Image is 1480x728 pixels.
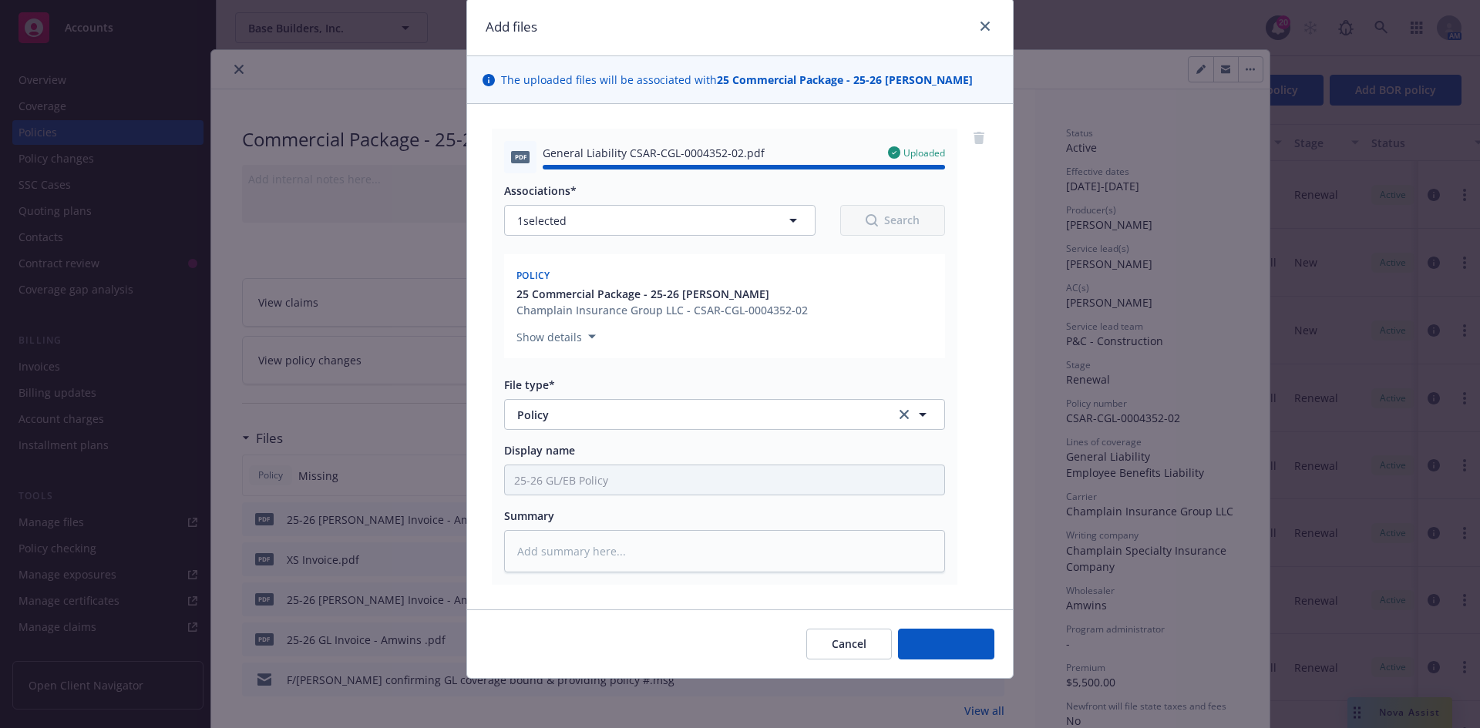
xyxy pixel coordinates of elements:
button: Add files [898,629,994,659]
span: Cancel [832,636,866,651]
button: Cancel [806,629,892,659]
span: Add files [923,636,969,651]
span: Summary [504,508,554,523]
input: Add display name here... [505,465,944,495]
span: Display name [504,443,575,458]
